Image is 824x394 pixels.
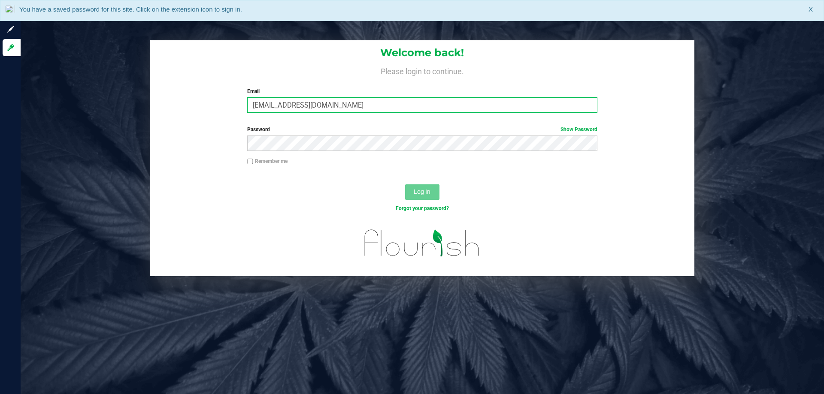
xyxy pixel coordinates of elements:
label: Email [247,87,597,95]
img: flourish_logo.svg [354,221,490,265]
span: You have a saved password for this site. Click on the extension icon to sign in. [19,6,242,13]
inline-svg: Log in [6,43,15,52]
button: Log In [405,184,439,200]
a: Forgot your password? [396,205,449,211]
span: Log In [414,188,430,195]
a: Show Password [560,126,597,132]
inline-svg: Sign up [6,25,15,33]
span: Password [247,126,270,132]
input: Remember me [247,159,253,165]
label: Remember me [247,157,288,165]
img: notLoggedInIcon.png [5,5,15,16]
h1: Welcome back! [150,47,694,58]
span: X [809,5,813,15]
h4: Please login to continue. [150,65,694,75]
